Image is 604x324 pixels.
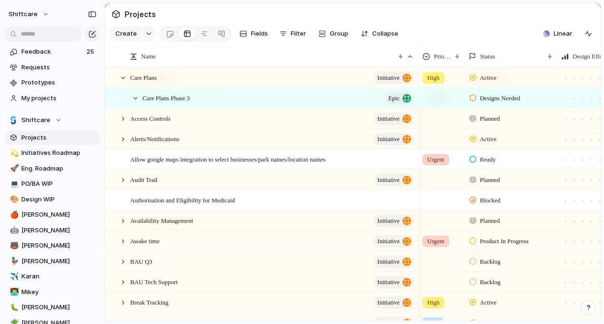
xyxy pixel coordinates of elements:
span: initiative [377,276,400,289]
button: Fields [236,26,272,41]
span: initiative [377,235,400,248]
span: Authorisation and Eligibility for Medicaid [130,194,235,205]
span: [PERSON_NAME] [21,241,96,250]
button: initiative [374,235,413,248]
span: Awake time [130,235,160,246]
span: Break Tracking [130,296,169,307]
button: Filter [276,26,310,41]
span: Epic [388,92,400,105]
a: Prototypes [5,76,100,90]
div: 🍎 [10,210,17,220]
a: 👨‍💻Mikey [5,285,100,299]
div: 🐛 [10,302,17,313]
button: 🎨 [9,195,18,204]
span: Linear [554,29,572,38]
a: 🐻[PERSON_NAME] [5,238,100,253]
span: Filter [291,29,306,38]
div: 💫 [10,148,17,159]
span: Priority [434,52,451,61]
span: Designs Needed [480,94,520,103]
span: Initiatives Roadmap [21,148,96,158]
span: Group [330,29,348,38]
button: 🤖 [9,226,18,235]
a: 💻PO/BA WIP [5,177,100,191]
a: 💫Initiatives Roadmap [5,146,100,160]
a: 🍎[PERSON_NAME] [5,208,100,222]
div: ✈️ [10,271,17,282]
span: Requests [21,63,96,72]
span: Create [115,29,137,38]
span: BAU Q3 [130,256,153,267]
button: Shiftcare [5,113,100,127]
a: 🚀Eng. Roadmap [5,162,100,176]
span: Allow google maps integration to select businesses/park names/location names [130,153,326,164]
span: initiative [377,173,400,187]
span: Alerts/Notifications [130,133,179,144]
span: BAU Tech Support [130,276,178,287]
span: Shiftcare [21,115,50,125]
span: initiative [377,296,400,309]
span: Fields [251,29,268,38]
span: Projects [21,133,96,143]
span: [PERSON_NAME] [21,226,96,235]
span: My projects [21,94,96,103]
button: 💻 [9,179,18,189]
span: initiative [377,112,400,125]
button: Collapse [357,26,402,41]
div: 🎨 [10,194,17,205]
span: Backlog [480,277,500,287]
span: initiative [377,71,400,85]
span: initiative [377,133,400,146]
span: Backlog [480,257,500,267]
span: Karan [21,272,96,281]
button: 💫 [9,148,18,158]
button: initiative [374,276,413,288]
a: 🤖[PERSON_NAME] [5,223,100,238]
div: 💻 [10,179,17,190]
span: Urgent [427,237,444,246]
div: 👨‍💻 [10,286,17,297]
span: Status [480,52,495,61]
span: Care Plans [130,72,157,83]
span: Eng. Roadmap [21,164,96,173]
span: High [427,73,440,83]
button: initiative [374,133,413,145]
div: 🦆 [10,256,17,267]
span: Care Plans Phase 3 [143,92,190,103]
div: 🐻 [10,240,17,251]
span: PO/BA WIP [21,179,96,189]
button: initiative [374,215,413,227]
a: ✈️Karan [5,269,100,284]
a: My projects [5,91,100,105]
span: [PERSON_NAME] [21,210,96,219]
button: 🦆 [9,257,18,266]
span: Prototypes [21,78,96,87]
button: initiative [374,113,413,125]
button: 🐻 [9,241,18,250]
span: 25 [86,47,96,57]
span: shiftcare [9,10,38,19]
button: initiative [374,296,413,309]
button: shiftcare [4,7,54,22]
span: initiative [377,255,400,268]
a: Projects [5,131,100,145]
span: Audit Trail [130,174,157,185]
span: [PERSON_NAME] [21,303,96,312]
span: Collapse [372,29,398,38]
span: Mikey [21,287,96,297]
span: Access Controls [130,113,171,124]
button: Group [314,26,353,41]
span: High [427,298,440,307]
a: 🐛[PERSON_NAME] [5,300,100,314]
span: Planned [480,175,500,185]
span: Active [480,298,497,307]
span: initiative [377,214,400,228]
span: Projects [123,6,158,23]
button: initiative [374,72,413,84]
